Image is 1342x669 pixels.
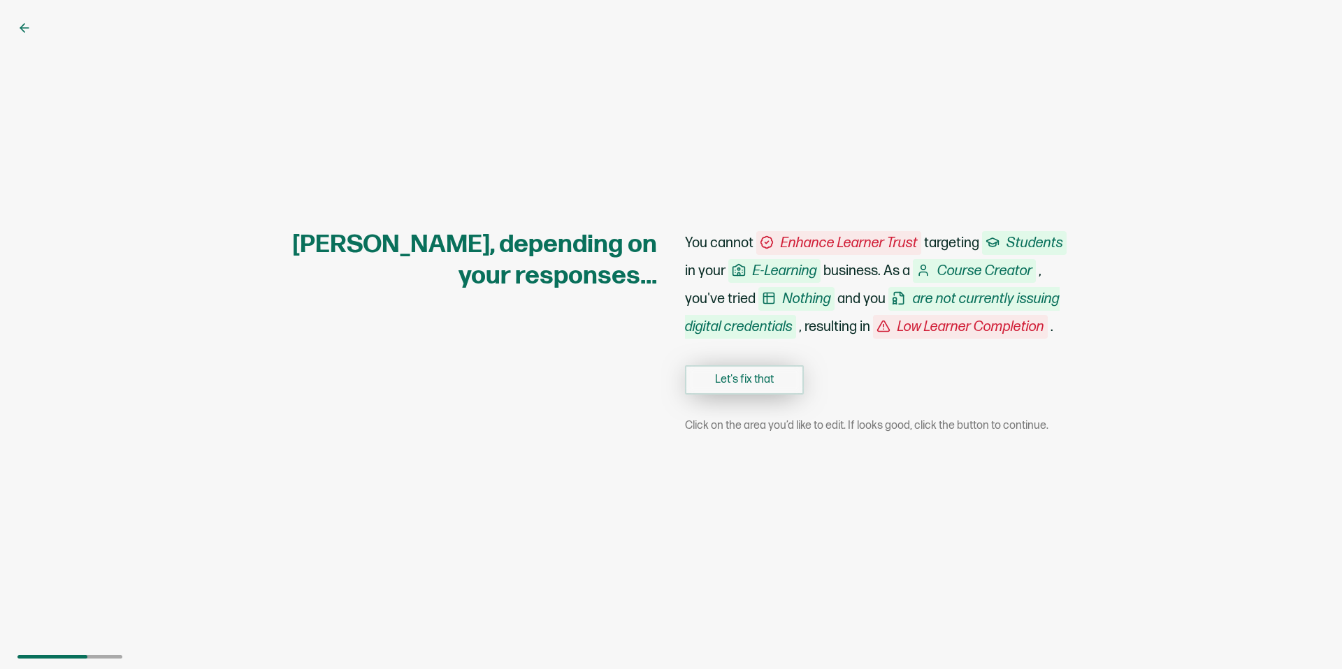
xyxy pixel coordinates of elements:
[982,231,1067,255] span: Students
[685,419,1048,433] span: Click on the area you’d like to edit. If looks good, click the button to continue.
[758,287,835,311] span: Nothing
[873,315,1048,339] span: Low Learner Completion
[266,229,657,292] h1: [PERSON_NAME], depending on your responses...
[685,235,753,251] span: You cannot
[924,235,979,251] span: targeting
[728,259,821,283] span: E-Learning
[756,231,921,255] span: Enhance Learner Trust
[685,365,804,395] button: Let's fix that
[837,291,886,307] span: and you
[685,263,726,279] span: in your
[913,259,1036,283] span: Course Creator
[1051,318,1053,335] span: .
[1272,602,1342,669] iframe: Chat Widget
[823,263,910,279] span: business. As a
[799,318,870,335] span: , resulting in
